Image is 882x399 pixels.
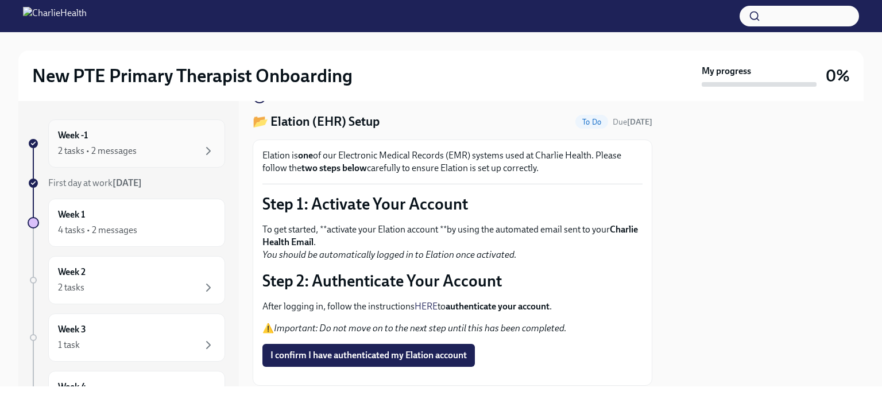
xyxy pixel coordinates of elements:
[28,256,225,304] a: Week 22 tasks
[58,145,137,157] div: 2 tasks • 2 messages
[613,117,652,127] span: Due
[262,270,643,291] p: Step 2: Authenticate Your Account
[253,113,380,130] h4: 📂 Elation (EHR) Setup
[58,129,88,142] h6: Week -1
[301,162,367,173] strong: two steps below
[270,350,467,361] span: I confirm I have authenticated my Elation account
[262,193,643,214] p: Step 1: Activate Your Account
[575,118,608,126] span: To Do
[28,313,225,362] a: Week 31 task
[28,119,225,168] a: Week -12 tasks • 2 messages
[262,149,643,175] p: Elation is of our Electronic Medical Records (EMR) systems used at Charlie Health. Please follow ...
[28,177,225,189] a: First day at work[DATE]
[627,117,652,127] strong: [DATE]
[58,266,86,278] h6: Week 2
[262,249,517,260] em: You should be automatically logged in to Elation once activated.
[58,281,84,294] div: 2 tasks
[702,65,751,78] strong: My progress
[262,300,643,313] p: After logging in, follow the instructions to .
[613,117,652,127] span: September 19th, 2025 08:00
[262,223,643,261] p: To get started, **activate your Elation account **by using the automated email sent to your .
[58,323,86,336] h6: Week 3
[113,177,142,188] strong: [DATE]
[826,65,850,86] h3: 0%
[262,344,475,367] button: I confirm I have authenticated my Elation account
[446,301,550,312] strong: authenticate your account
[262,322,643,335] p: ⚠️
[274,323,567,334] em: Important: Do not move on to the next step until this has been completed.
[298,150,313,161] strong: one
[58,381,86,393] h6: Week 4
[415,301,438,312] a: HERE
[58,208,85,221] h6: Week 1
[28,199,225,247] a: Week 14 tasks • 2 messages
[58,224,137,237] div: 4 tasks • 2 messages
[58,339,80,351] div: 1 task
[32,64,353,87] h2: New PTE Primary Therapist Onboarding
[23,7,87,25] img: CharlieHealth
[48,177,142,188] span: First day at work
